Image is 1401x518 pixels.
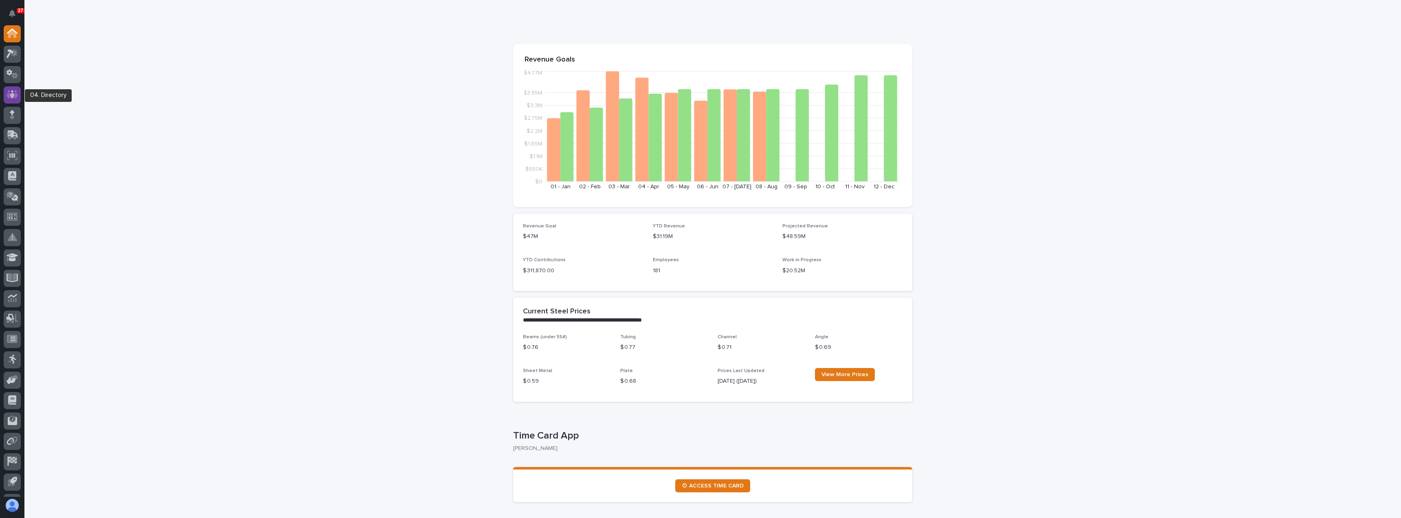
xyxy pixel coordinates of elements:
[782,267,903,275] p: $20.52M
[525,55,901,64] p: Revenue Goals
[755,184,777,190] text: 08 - Aug
[815,343,903,352] p: $ 0.69
[620,368,633,373] span: Plate
[815,184,835,190] text: 10 - Oct
[10,10,21,23] div: Notifications37
[638,184,659,190] text: 04 - Apr
[782,224,828,229] span: Projected Revenue
[620,343,708,352] p: $ 0.77
[18,8,23,13] p: 37
[523,335,567,339] span: Beams (under 55#)
[675,479,750,492] a: ⏲ ACCESS TIME CARD
[718,335,737,339] span: Channel
[782,232,903,241] p: $48.59M
[697,184,718,190] text: 06 - Jun
[815,335,828,339] span: Angle
[523,343,610,352] p: $ 0.76
[653,224,685,229] span: YTD Revenue
[682,483,744,489] span: ⏲ ACCESS TIME CARD
[523,307,591,316] h2: Current Steel Prices
[523,368,552,373] span: Sheet Metal
[523,258,566,262] span: YTD Contributions
[815,368,875,381] a: View More Prices
[523,90,542,96] tspan: $3.85M
[718,377,805,386] p: [DATE] ([DATE])
[535,179,542,185] tspan: $0
[784,184,807,190] text: 09 - Sep
[523,70,542,76] tspan: $4.77M
[551,184,571,190] text: 01 - Jan
[667,184,690,190] text: 05 - May
[523,232,643,241] p: $47M
[620,335,636,339] span: Tubing
[782,258,821,262] span: Work in Progress
[523,377,610,386] p: $ 0.59
[523,224,556,229] span: Revenue Goal
[525,166,542,172] tspan: $550K
[524,141,542,146] tspan: $1.65M
[4,5,21,22] button: Notifications
[653,267,773,275] p: 181
[529,153,542,159] tspan: $1.1M
[845,184,865,190] text: 11 - Nov
[579,184,601,190] text: 02 - Feb
[718,368,764,373] span: Prices Last Updated
[608,184,630,190] text: 03 - Mar
[513,430,909,442] p: Time Card App
[4,497,21,514] button: users-avatar
[523,267,643,275] p: $ 311,870.00
[874,184,894,190] text: 12 - Dec
[821,372,868,377] span: View More Prices
[653,258,679,262] span: Employees
[620,377,708,386] p: $ 0.68
[653,232,773,241] p: $31.19M
[527,103,542,108] tspan: $3.3M
[513,445,906,452] p: [PERSON_NAME]
[524,115,542,121] tspan: $2.75M
[527,128,542,134] tspan: $2.2M
[718,343,805,352] p: $ 0.71
[722,184,751,190] text: 07 - [DATE]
